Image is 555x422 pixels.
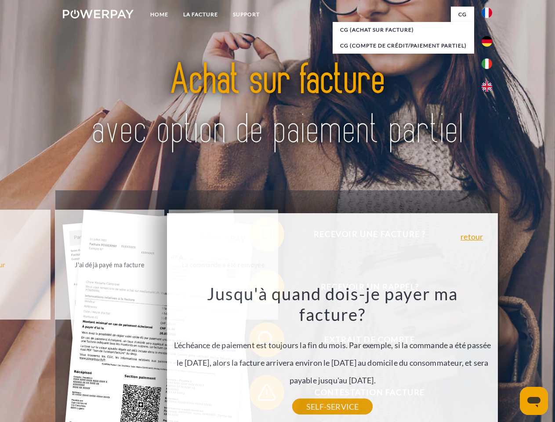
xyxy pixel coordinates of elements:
iframe: Bouton de lancement de la fenêtre de messagerie [520,387,548,415]
img: title-powerpay_fr.svg [84,42,471,168]
a: retour [461,233,483,240]
a: Home [143,7,176,22]
img: de [482,36,492,47]
img: fr [482,7,492,18]
a: CG [451,7,474,22]
a: SELF-SERVICE [292,399,373,415]
a: LA FACTURE [176,7,225,22]
a: CG (achat sur facture) [333,22,474,38]
img: logo-powerpay-white.svg [63,10,134,18]
a: CG (Compte de crédit/paiement partiel) [333,38,474,54]
a: Support [225,7,267,22]
div: L'échéance de paiement est toujours la fin du mois. Par exemple, si la commande a été passée le [... [172,283,493,407]
h3: Jusqu'à quand dois-je payer ma facture? [172,283,493,325]
img: it [482,58,492,69]
img: en [482,81,492,92]
div: J'ai déjà payé ma facture [60,258,159,270]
